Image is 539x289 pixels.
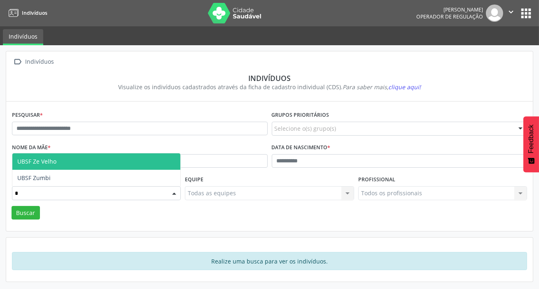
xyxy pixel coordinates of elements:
[17,174,51,182] span: UBSF Zumbi
[12,56,24,68] i: 
[416,13,483,20] span: Operador de regulação
[503,5,519,22] button: 
[22,9,47,16] span: Indivíduos
[527,125,535,153] span: Feedback
[506,7,516,16] i: 
[12,56,56,68] a:  Indivíduos
[24,56,56,68] div: Indivíduos
[416,6,483,13] div: [PERSON_NAME]
[519,6,533,21] button: apps
[272,141,331,154] label: Data de nascimento
[275,124,336,133] span: Selecione o(s) grupo(s)
[272,109,329,122] label: Grupos prioritários
[12,109,43,122] label: Pesquisar
[12,206,40,220] button: Buscar
[12,141,51,154] label: Nome da mãe
[343,83,421,91] i: Para saber mais,
[6,6,47,20] a: Indivíduos
[17,157,56,165] span: UBSF Ze Velho
[12,252,527,270] div: Realize uma busca para ver os indivíduos.
[18,74,521,83] div: Indivíduos
[3,29,43,45] a: Indivíduos
[388,83,421,91] span: clique aqui!
[18,83,521,91] div: Visualize os indivíduos cadastrados através da ficha de cadastro individual (CDS).
[358,173,395,186] label: Profissional
[523,116,539,172] button: Feedback - Mostrar pesquisa
[185,173,203,186] label: Equipe
[486,5,503,22] img: img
